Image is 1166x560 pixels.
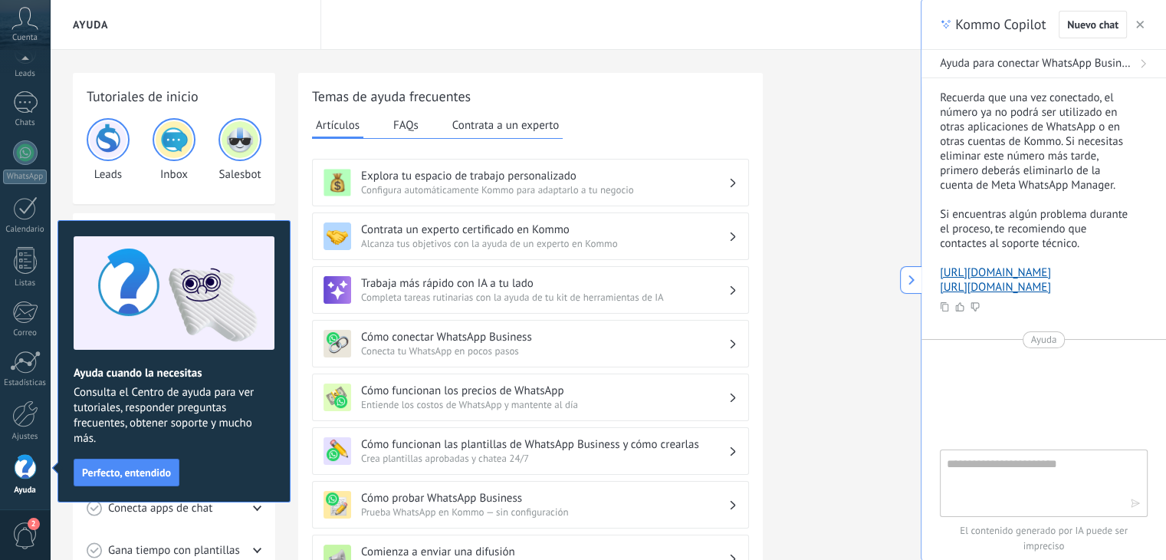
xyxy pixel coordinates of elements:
[361,276,728,291] h3: Trabaja más rápido con IA a tu lado
[3,170,47,184] div: WhatsApp
[312,87,749,106] h2: Temas de ayuda frecuentes
[1031,332,1057,348] span: Ayuda
[921,50,1166,78] button: Ayuda para conectar WhatsApp Business
[82,467,171,478] span: Perfecto, entendido
[361,237,728,250] span: Alcanza tus objetivos con la ayuda de un experto en Kommo
[108,501,212,516] span: Conecta apps de chat
[12,33,38,43] span: Cuenta
[361,491,728,506] h3: Cómo probar WhatsApp Business
[3,278,48,288] div: Listas
[218,118,261,182] div: Salesbot
[361,437,728,452] h3: Cómo funcionan las plantillas de WhatsApp Business y cómo crearlas
[361,384,728,398] h3: Cómo funcionan los precios de WhatsApp
[28,518,40,530] span: 2
[361,183,728,196] span: Configura automáticamente Kommo para adaptarlo a tu negocio
[361,398,728,411] span: Entiende los costos de WhatsApp y mantente al día
[1067,19,1118,30] span: Nuevo chat
[87,87,261,106] h2: Tutoriales de inicio
[361,452,728,465] span: Crea plantillas aprobadas y chatea 24/7
[389,114,422,137] button: FAQs
[940,280,1051,295] a: [URL][DOMAIN_NAME]
[361,222,728,237] h3: Contrata un experto certificado en Kommo
[3,328,48,338] div: Correo
[361,169,728,183] h3: Explora tu espacio de trabajo personalizado
[940,523,1148,554] span: El contenido generado por IA puede ser impreciso
[74,385,274,446] span: Consulta el Centro de ayuda para ver tutoriales, responder preguntas frecuentes, obtener soporte ...
[361,545,728,559] h3: Comienza a enviar una difusión
[3,118,48,128] div: Chats
[361,330,728,344] h3: Cómo conectar WhatsApp Business
[361,291,728,304] span: Completa tareas rutinarias con la ayuda de tu kit de herramientas de IA
[312,114,363,139] button: Artículos
[87,118,130,182] div: Leads
[3,69,48,79] div: Leads
[74,459,179,486] button: Perfecto, entendido
[361,506,728,519] span: Prueba WhatsApp en Kommo — sin configuración
[3,432,48,442] div: Ajustes
[940,56,1135,71] span: Ayuda para conectar WhatsApp Business
[3,378,48,388] div: Estadísticas
[3,225,48,235] div: Calendario
[74,366,274,380] h2: Ayuda cuando la necesitas
[940,265,1051,280] a: [URL][DOMAIN_NAME]
[361,344,728,357] span: Conecta tu WhatsApp en pocos pasos
[448,114,563,137] button: Contrata a un experto
[955,15,1046,34] span: Kommo Copilot
[3,486,48,496] div: Ayuda
[1059,11,1127,38] button: Nuevo chat
[940,91,1129,193] p: Recuerda que una vez conectado, el número ya no podrá ser utilizado en otras aplicaciones de What...
[153,118,195,182] div: Inbox
[940,207,1129,251] p: Si encuentras algún problema durante el proceso, te recomiendo que contactes al soporte técnico.
[108,543,240,558] span: Gana tiempo con plantillas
